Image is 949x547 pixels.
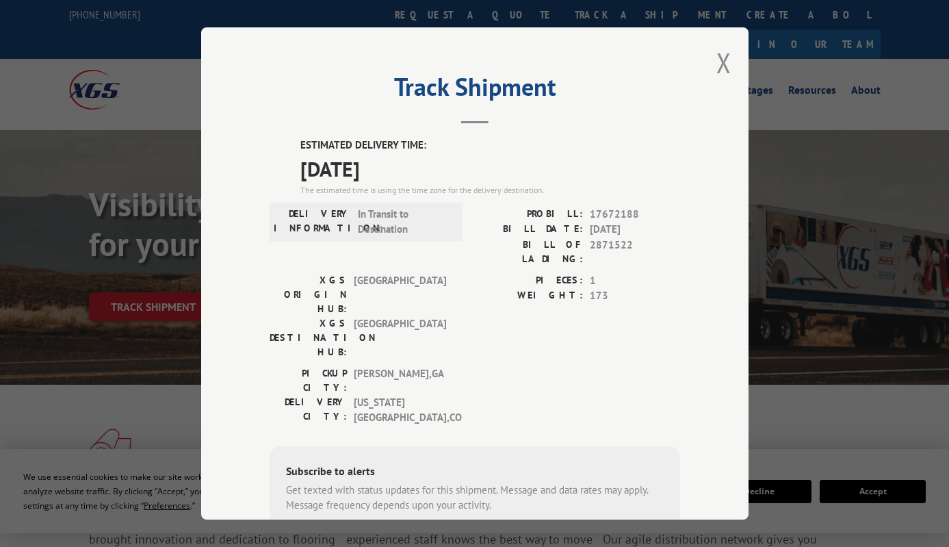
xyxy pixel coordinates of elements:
span: 173 [590,288,680,304]
span: [DATE] [590,222,680,238]
label: BILL DATE: [475,222,583,238]
span: 1 [590,273,680,289]
span: In Transit to Destination [358,207,450,238]
label: DELIVERY CITY: [270,395,347,426]
label: ESTIMATED DELIVERY TIME: [300,138,680,153]
span: [GEOGRAPHIC_DATA] [354,273,446,316]
h2: Track Shipment [270,77,680,103]
label: XGS ORIGIN HUB: [270,273,347,316]
div: The estimated time is using the time zone for the delivery destination. [300,184,680,196]
div: Get texted with status updates for this shipment. Message and data rates may apply. Message frequ... [286,483,664,513]
label: WEIGHT: [475,288,583,304]
span: 2871522 [590,238,680,266]
span: [PERSON_NAME] , GA [354,366,446,395]
label: BILL OF LADING: [475,238,583,266]
span: [DATE] [300,153,680,184]
span: [US_STATE][GEOGRAPHIC_DATA] , CO [354,395,446,426]
label: XGS DESTINATION HUB: [270,316,347,359]
label: PIECES: [475,273,583,289]
span: 17672188 [590,207,680,222]
div: Subscribe to alerts [286,463,664,483]
span: [GEOGRAPHIC_DATA] [354,316,446,359]
label: DELIVERY INFORMATION: [274,207,351,238]
button: Close modal [716,44,731,81]
label: PROBILL: [475,207,583,222]
label: PICKUP CITY: [270,366,347,395]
